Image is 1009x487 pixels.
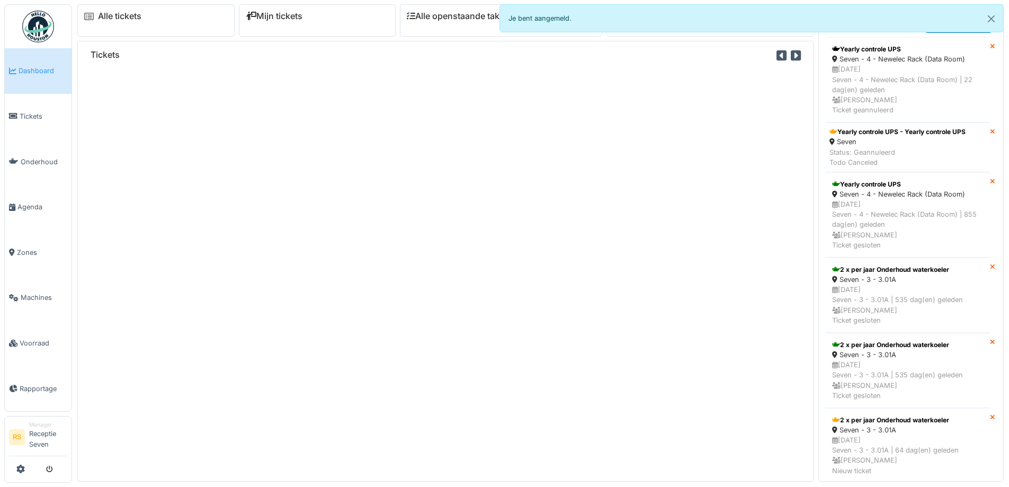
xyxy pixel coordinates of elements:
div: Seven - 4 - Newelec Rack (Data Room) [832,189,983,199]
div: Status: Geannuleerd [829,147,966,167]
button: Close [979,5,1003,33]
div: Yearly controle UPS [832,180,983,189]
a: Mijn tickets [246,11,302,21]
div: Je bent aangemeld. [499,4,1004,32]
div: Yearly controle UPS - Yearly controle UPS [829,127,966,137]
div: 2 x per jaar Onderhoud waterkoeler [832,265,983,275]
div: Seven - 3 - 3.01A [832,275,983,285]
div: [DATE] Seven - 3 - 3.01A | 535 dag(en) geleden [PERSON_NAME] Ticket gesloten [832,360,983,401]
span: Agenda [17,202,67,212]
div: Seven - 4 - Newelec Rack (Data Room) [832,54,983,64]
a: Rapportage [5,366,72,411]
span: Voorraad [20,338,67,348]
a: 2 x per jaar Onderhoud waterkoeler Seven - 3 - 3.01A [DATE]Seven - 3 - 3.01A | 535 dag(en) gelede... [825,333,990,408]
div: 2 x per jaar Onderhoud waterkoeler [832,340,983,350]
div: [DATE] Seven - 4 - Newelec Rack (Data Room) | 855 dag(en) geleden [PERSON_NAME] Ticket gesloten [832,199,983,250]
a: Voorraad [5,321,72,366]
div: Seven - 3 - 3.01A [832,350,983,360]
div: Seven [829,137,966,147]
a: Yearly controle UPS Seven - 4 - Newelec Rack (Data Room) [DATE]Seven - 4 - Newelec Rack (Data Roo... [825,37,990,122]
div: [DATE] Seven - 3 - 3.01A | 535 dag(en) geleden [PERSON_NAME] Ticket gesloten [832,285,983,325]
li: RS [9,429,25,445]
a: Dashboard [5,48,72,94]
a: Alle openstaande taken [407,11,510,21]
img: Badge_color-CXgf-gQk.svg [22,11,54,42]
span: Zones [17,247,67,258]
div: [DATE] Seven - 3 - 3.01A | 64 dag(en) geleden [PERSON_NAME] Nieuw ticket [832,435,983,476]
div: Seven - 3 - 3.01A [832,425,983,435]
a: 2 x per jaar Onderhoud waterkoeler Seven - 3 - 3.01A [DATE]Seven - 3 - 3.01A | 535 dag(en) gelede... [825,258,990,333]
a: Tickets [5,94,72,139]
div: Manager [29,421,67,429]
a: Alle tickets [98,11,141,21]
span: Rapportage [20,384,67,394]
span: translation missing: nl.notification.todo_canceled [829,158,878,166]
span: Tickets [20,111,67,121]
div: 2 x per jaar Onderhoud waterkoeler [832,415,983,425]
div: [DATE] Seven - 4 - Newelec Rack (Data Room) | 22 dag(en) geleden [PERSON_NAME] Ticket geannuleerd [832,64,983,115]
a: Machines [5,275,72,321]
li: Receptie Seven [29,421,67,454]
a: Onderhoud [5,139,72,184]
a: Zones [5,230,72,276]
h6: Tickets [91,50,120,60]
span: Machines [21,293,67,303]
span: Dashboard [19,66,67,76]
a: RS ManagerReceptie Seven [9,421,67,456]
a: Agenda [5,184,72,230]
a: Yearly controle UPS - Yearly controle UPS Seven Status: Geannuleerd Todo Canceled [825,122,990,172]
span: Onderhoud [21,157,67,167]
a: 2 x per jaar Onderhoud waterkoeler Seven - 3 - 3.01A [DATE]Seven - 3 - 3.01A | 64 dag(en) geleden... [825,408,990,483]
a: Yearly controle UPS Seven - 4 - Newelec Rack (Data Room) [DATE]Seven - 4 - Newelec Rack (Data Roo... [825,172,990,258]
div: Yearly controle UPS [832,45,983,54]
